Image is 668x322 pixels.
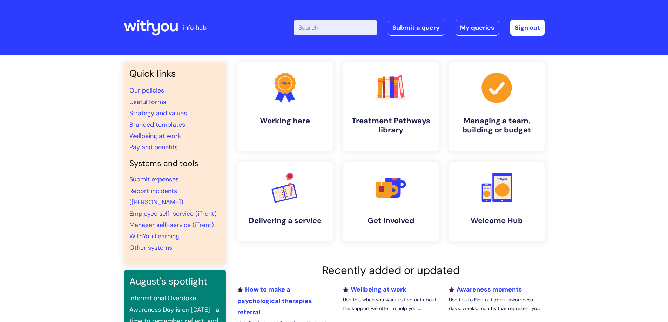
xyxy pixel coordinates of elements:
[449,62,545,151] a: Managing a team, building or budget
[243,216,327,225] h4: Delivering a service
[456,20,499,36] a: My queries
[129,109,187,117] a: Strategy and values
[237,285,312,316] a: How to make a psychological therapies referral
[129,175,179,184] a: Submit expenses
[237,62,333,151] a: Working here
[129,68,221,79] h3: Quick links
[129,86,164,95] a: Our policies
[343,285,406,294] a: Wellbeing at work
[449,285,522,294] a: Awareness moments
[237,162,333,241] a: Delivering a service
[129,132,181,140] a: Wellbeing at work
[349,216,433,225] h4: Get involved
[455,116,539,135] h4: Managing a team, building or budget
[510,20,545,36] a: Sign out
[129,143,178,151] a: Pay and benefits
[455,216,539,225] h4: Welcome Hub
[294,20,545,36] div: | -
[388,20,444,36] a: Submit a query
[129,232,179,240] a: WithYou Learning
[129,244,172,252] a: Other systems
[343,162,439,241] a: Get involved
[349,116,433,135] h4: Treatment Pathways library
[343,295,438,313] p: Use this when you want to find out about the support we offer to help you ...
[129,276,221,287] h3: August's spotlight
[237,264,545,277] h2: Recently added or updated
[183,22,207,33] p: info hub
[243,116,327,125] h4: Working here
[129,221,214,229] a: Manager self-service (iTrent)
[129,121,185,129] a: Branded templates
[129,98,166,106] a: Useful forms
[343,62,439,151] a: Treatment Pathways library
[129,210,217,218] a: Employee self-service (iTrent)
[449,162,545,241] a: Welcome Hub
[449,295,544,313] p: Use this to Find out about awareness days, weeks, months that represent yo...
[129,159,221,169] h4: Systems and tools
[129,187,183,206] a: Report incidents ([PERSON_NAME])
[294,20,377,35] input: Search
